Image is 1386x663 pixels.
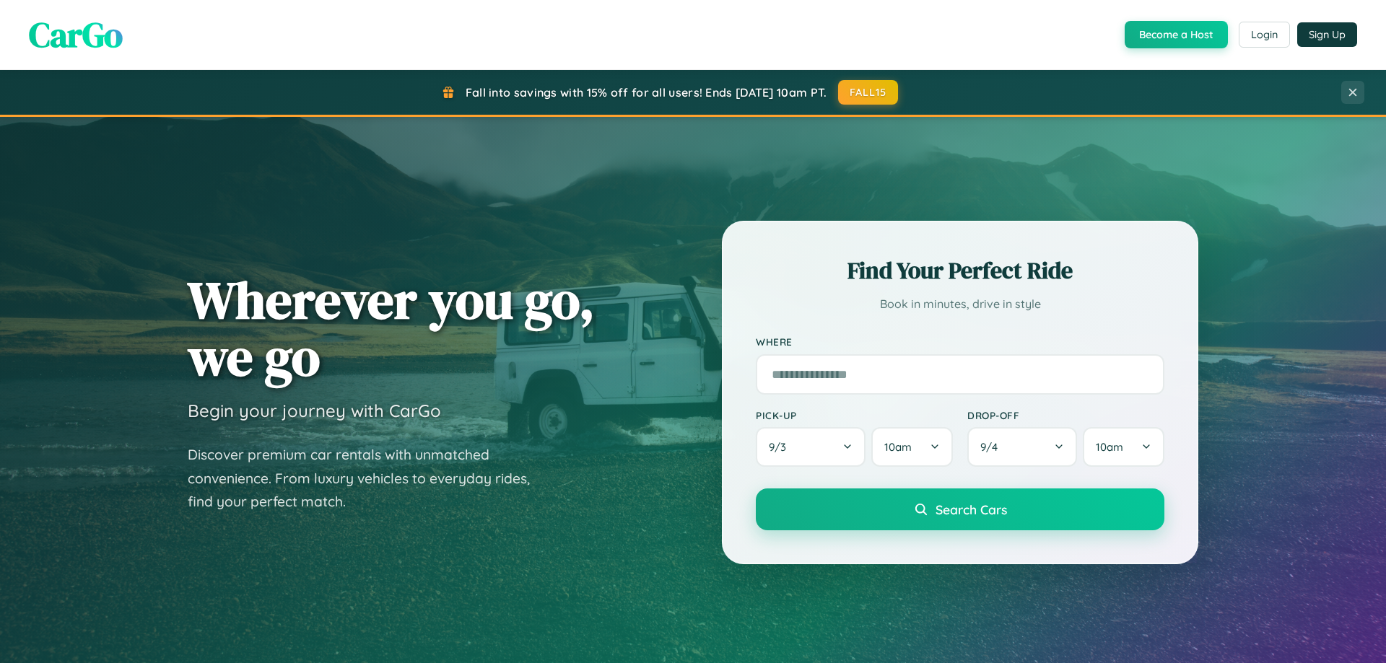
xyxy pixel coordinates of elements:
[1297,22,1357,47] button: Sign Up
[188,271,595,385] h1: Wherever you go, we go
[466,85,827,100] span: Fall into savings with 15% off for all users! Ends [DATE] 10am PT.
[1239,22,1290,48] button: Login
[29,11,123,58] span: CarGo
[967,427,1077,467] button: 9/4
[769,440,793,454] span: 9 / 3
[756,255,1164,286] h2: Find Your Perfect Ride
[1125,21,1228,48] button: Become a Host
[756,336,1164,348] label: Where
[756,409,953,421] label: Pick-up
[980,440,1005,454] span: 9 / 4
[756,488,1164,530] button: Search Cars
[838,80,899,105] button: FALL15
[967,409,1164,421] label: Drop-off
[1083,427,1164,467] button: 10am
[756,427,866,467] button: 9/3
[936,501,1007,517] span: Search Cars
[756,294,1164,315] p: Book in minutes, drive in style
[884,440,912,454] span: 10am
[188,400,441,421] h3: Begin your journey with CarGo
[188,443,549,514] p: Discover premium car rentals with unmatched convenience. From luxury vehicles to everyday rides, ...
[1096,440,1123,454] span: 10am
[871,427,953,467] button: 10am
